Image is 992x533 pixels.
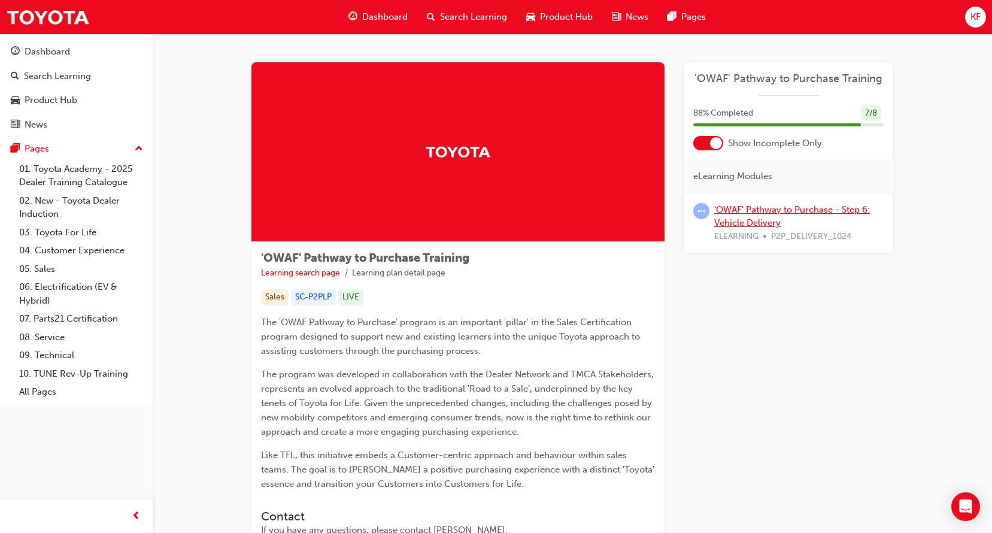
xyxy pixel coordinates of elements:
[338,289,363,305] div: LIVE
[427,10,435,25] span: search-icon
[517,5,602,29] a: car-iconProduct Hub
[261,289,289,305] div: Sales
[425,141,491,162] img: Trak
[24,69,91,83] div: Search Learning
[5,138,148,160] button: Pages
[6,4,90,31] img: Trak
[626,10,648,24] span: News
[771,230,851,244] span: P2P_DELIVERY_1024
[14,260,148,278] a: 05. Sales
[135,141,143,157] span: up-icon
[11,47,20,57] span: guage-icon
[14,278,148,310] a: 06. Electrification (EV & Hybrid)
[261,510,655,523] h3: Contact
[5,38,148,138] button: DashboardSearch LearningProduct HubNews
[693,203,709,219] span: learningRecordVerb_ATTEMPT-icon
[14,192,148,223] a: 02. New - Toyota Dealer Induction
[352,266,445,280] li: Learning plan detail page
[348,10,357,25] span: guage-icon
[362,10,408,24] span: Dashboard
[658,5,715,29] a: pages-iconPages
[11,120,20,131] span: news-icon
[417,5,517,29] a: search-iconSearch Learning
[11,95,20,106] span: car-icon
[132,509,141,524] span: prev-icon
[693,169,772,183] span: eLearning Modules
[25,142,49,156] div: Pages
[714,204,870,229] a: 'OWAF' Pathway to Purchase - Step 6: Vehicle Delivery
[261,268,340,278] a: Learning search page
[965,7,986,28] button: KF
[14,241,148,260] a: 04. Customer Experience
[291,289,336,305] div: SC-P2PLP
[261,450,657,489] span: Like TFL, this initiative embeds a Customer-centric approach and behaviour within sales teams. Th...
[440,10,507,24] span: Search Learning
[261,369,656,437] span: The program was developed in collaboration with the Dealer Network and TMCA Stakeholders, represe...
[14,346,148,365] a: 09. Technical
[540,10,593,24] span: Product Hub
[951,492,980,521] div: Open Intercom Messenger
[526,10,535,25] span: car-icon
[681,10,706,24] span: Pages
[14,365,148,383] a: 10. TUNE Rev-Up Training
[5,89,148,111] a: Product Hub
[14,223,148,242] a: 03. Toyota For Life
[714,230,759,244] span: ELEARNING
[693,72,884,86] a: 'OWAF' Pathway to Purchase Training
[14,383,148,401] a: All Pages
[693,107,753,120] span: 88 % Completed
[668,10,676,25] span: pages-icon
[261,251,469,265] span: 'OWAF' Pathway to Purchase Training
[14,160,148,192] a: 01. Toyota Academy - 2025 Dealer Training Catalogue
[5,41,148,63] a: Dashboard
[5,114,148,136] a: News
[25,118,47,132] div: News
[728,137,822,150] span: Show Incomplete Only
[261,317,642,356] span: The 'OWAF Pathway to Purchase' program is an important 'pillar' in the Sales Certification progra...
[5,65,148,87] a: Search Learning
[11,144,20,155] span: pages-icon
[612,10,621,25] span: news-icon
[25,45,70,59] div: Dashboard
[602,5,658,29] a: news-iconNews
[339,5,417,29] a: guage-iconDashboard
[25,93,77,107] div: Product Hub
[14,310,148,328] a: 07. Parts21 Certification
[970,10,981,24] span: KF
[861,105,881,122] div: 7 / 8
[14,328,148,347] a: 08. Service
[11,71,19,82] span: search-icon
